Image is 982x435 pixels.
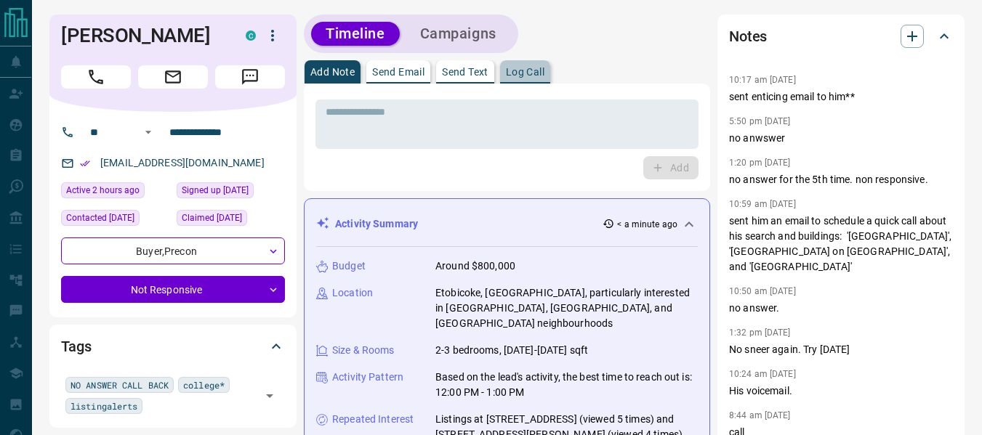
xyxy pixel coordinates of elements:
[729,214,953,275] p: sent him an email to schedule a quick call about his search and buildings: '[GEOGRAPHIC_DATA]', '...
[435,343,588,358] p: 2-3 bedrooms, [DATE]-[DATE] sqft
[61,329,285,364] div: Tags
[729,410,791,420] p: 8:44 am [DATE]
[332,412,414,427] p: Repeated Interest
[372,67,424,77] p: Send Email
[71,378,169,392] span: NO ANSWER CALL BACK
[729,328,791,338] p: 1:32 pm [DATE]
[729,19,953,54] div: Notes
[183,378,225,392] span: college*
[332,370,403,385] p: Activity Pattern
[729,131,953,146] p: no anwswer
[406,22,511,46] button: Campaigns
[729,25,767,48] h2: Notes
[729,301,953,316] p: no answer.
[66,211,134,225] span: Contacted [DATE]
[71,399,137,413] span: listingalerts
[177,210,285,230] div: Thu Jul 03 2025
[506,67,544,77] p: Log Call
[80,158,90,168] svg: Email Verified
[332,285,373,301] p: Location
[729,75,796,85] p: 10:17 am [DATE]
[729,342,953,357] p: No sneer again. Try [DATE]
[332,343,395,358] p: Size & Rooms
[435,259,515,274] p: Around $800,000
[617,218,677,231] p: < a minute ago
[435,285,698,331] p: Etobicoke, [GEOGRAPHIC_DATA], particularly interested in [GEOGRAPHIC_DATA], [GEOGRAPHIC_DATA], an...
[61,24,224,47] h1: [PERSON_NAME]
[177,182,285,203] div: Thu Jul 03 2025
[729,89,953,105] p: sent enticing email to him**
[332,259,366,274] p: Budget
[311,22,400,46] button: Timeline
[442,67,488,77] p: Send Text
[61,276,285,303] div: Not Responsive
[435,370,698,400] p: Based on the lead's activity, the best time to reach out is: 12:00 PM - 1:00 PM
[140,123,157,141] button: Open
[61,237,285,264] div: Buyer , Precon
[100,157,265,168] a: [EMAIL_ADDRESS][DOMAIN_NAME]
[66,183,140,198] span: Active 2 hours ago
[729,116,791,126] p: 5:50 pm [DATE]
[61,182,169,203] div: Thu Aug 14 2025
[310,67,355,77] p: Add Note
[729,172,953,187] p: no answer for the 5th time. non responsive.
[61,210,169,230] div: Thu Aug 07 2025
[215,65,285,89] span: Message
[335,216,418,232] p: Activity Summary
[316,211,698,237] div: Activity Summary< a minute ago
[259,386,280,406] button: Open
[61,335,91,358] h2: Tags
[182,183,249,198] span: Signed up [DATE]
[246,31,256,41] div: condos.ca
[729,158,791,168] p: 1:20 pm [DATE]
[729,199,796,209] p: 10:59 am [DATE]
[729,369,796,379] p: 10:24 am [DATE]
[61,65,131,89] span: Call
[729,383,953,399] p: His voicemail.
[182,211,242,225] span: Claimed [DATE]
[729,286,796,296] p: 10:50 am [DATE]
[138,65,208,89] span: Email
